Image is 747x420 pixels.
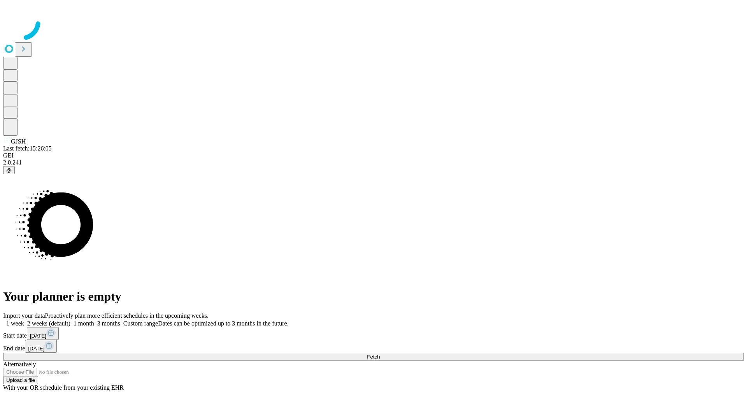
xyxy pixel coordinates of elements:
[3,340,744,353] div: End date
[3,159,744,166] div: 2.0.241
[3,376,38,384] button: Upload a file
[367,354,380,360] span: Fetch
[6,320,24,327] span: 1 week
[3,361,36,367] span: Alternatively
[3,327,744,340] div: Start date
[6,167,12,173] span: @
[74,320,94,327] span: 1 month
[3,145,52,152] span: Last fetch: 15:26:05
[27,320,70,327] span: 2 weeks (default)
[3,166,15,174] button: @
[28,346,44,352] span: [DATE]
[30,333,46,339] span: [DATE]
[3,289,744,304] h1: Your planner is empty
[97,320,120,327] span: 3 months
[25,340,57,353] button: [DATE]
[11,138,26,145] span: GJSH
[3,312,45,319] span: Import your data
[3,384,124,391] span: With your OR schedule from your existing EHR
[3,353,744,361] button: Fetch
[123,320,158,327] span: Custom range
[45,312,209,319] span: Proactively plan more efficient schedules in the upcoming weeks.
[158,320,288,327] span: Dates can be optimized up to 3 months in the future.
[3,152,744,159] div: GEI
[27,327,59,340] button: [DATE]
